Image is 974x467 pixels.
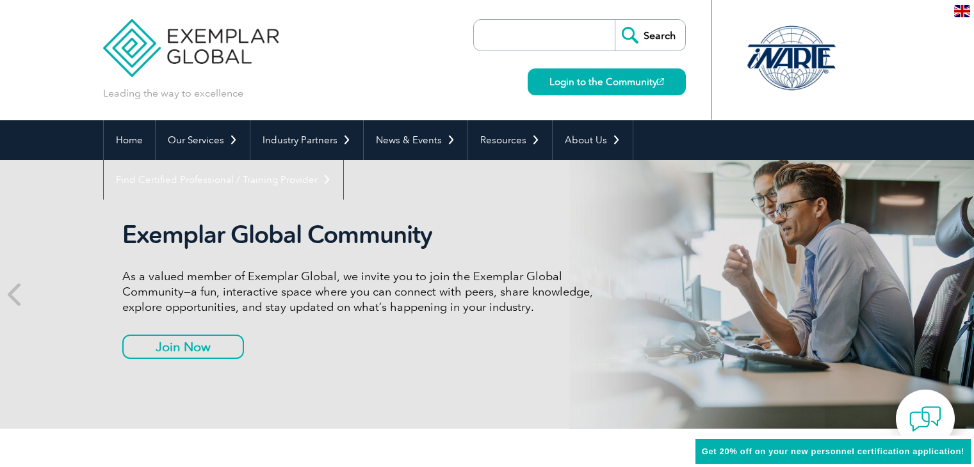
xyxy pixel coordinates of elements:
[468,120,552,160] a: Resources
[122,269,603,315] p: As a valued member of Exemplar Global, we invite you to join the Exemplar Global Community—a fun,...
[615,20,685,51] input: Search
[909,403,941,435] img: contact-chat.png
[103,86,243,100] p: Leading the way to excellence
[104,160,343,200] a: Find Certified Professional / Training Provider
[657,78,664,85] img: open_square.png
[122,220,603,249] h2: Exemplar Global Community
[364,120,467,160] a: News & Events
[528,68,686,95] a: Login to the Community
[702,447,964,456] span: Get 20% off on your new personnel certification application!
[122,335,244,359] a: Join Now
[156,120,250,160] a: Our Services
[954,5,970,17] img: en
[553,120,633,160] a: About Us
[104,120,155,160] a: Home
[250,120,363,160] a: Industry Partners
